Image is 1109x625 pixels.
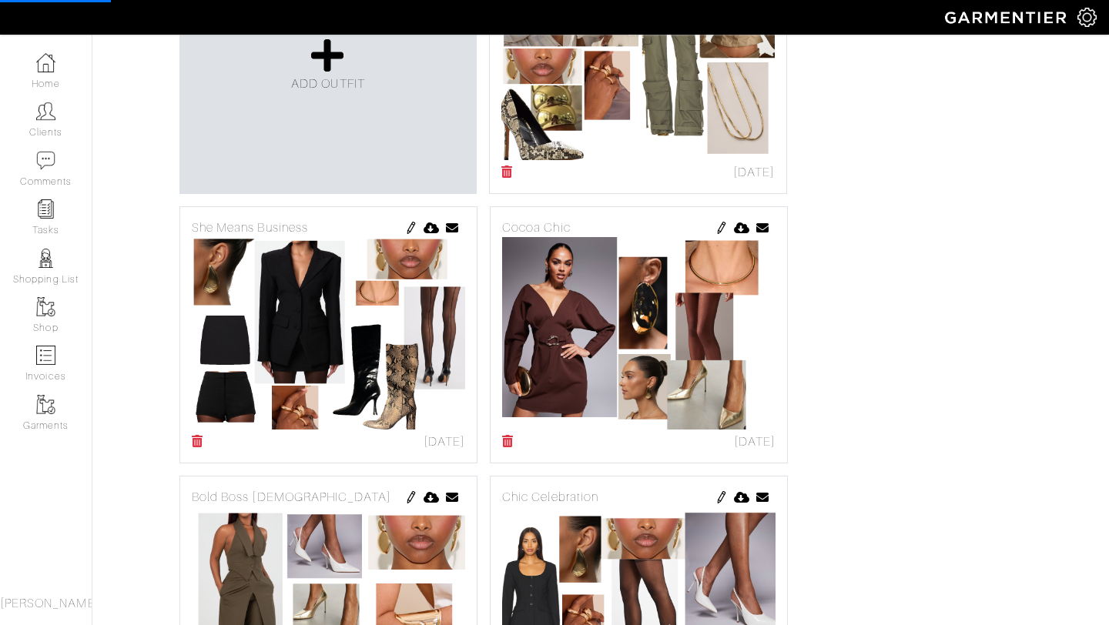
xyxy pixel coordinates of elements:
[937,4,1077,31] img: garmentier-logo-header-white-b43fb05a5012e4ada735d5af1a66efaba907eab6374d6393d1fbf88cb4ef424d.png
[733,163,775,182] span: [DATE]
[502,488,776,506] div: Chic Celebration
[291,37,365,93] a: ADD OUTFIT
[36,199,55,219] img: reminder-icon-8004d30b9f0a5d33ae49ab947aed9ed385cf756f9e5892f1edd6e32f2345188e.png
[734,433,776,451] span: [DATE]
[291,77,365,91] span: ADD OUTFIT
[405,491,417,503] img: pen-cf24a1663064a2ec1b9c1bd2387e9de7a2fa800b781884d57f21acf72779bad2.png
[192,237,465,429] img: 1755765930.png
[424,433,465,451] span: [DATE]
[715,222,728,234] img: pen-cf24a1663064a2ec1b9c1bd2387e9de7a2fa800b781884d57f21acf72779bad2.png
[36,53,55,72] img: dashboard-icon-dbcd8f5a0b271acd01030246c82b418ddd0df26cd7fceb0bd07c9910d44c42f6.png
[405,222,417,234] img: pen-cf24a1663064a2ec1b9c1bd2387e9de7a2fa800b781884d57f21acf72779bad2.png
[192,219,465,237] div: She Means Business
[1077,8,1097,27] img: gear-icon-white-bd11855cb880d31180b6d7d6211b90ccbf57a29d726f0c71d8c61bd08dd39cc2.png
[36,102,55,121] img: clients-icon-6bae9207a08558b7cb47a8932f037763ab4055f8c8b6bfacd5dc20c3e0201464.png
[502,237,776,429] img: 1755813036.png
[36,395,55,414] img: garments-icon-b7da505a4dc4fd61783c78ac3ca0ef83fa9d6f193b1c9dc38574b1d14d53ca28.png
[36,249,55,268] img: stylists-icon-eb353228a002819b7ec25b43dbf5f0378dd9e0616d9560372ff212230b889e62.png
[715,491,728,503] img: pen-cf24a1663064a2ec1b9c1bd2387e9de7a2fa800b781884d57f21acf72779bad2.png
[36,346,55,365] img: orders-icon-0abe47150d42831381b5fb84f609e132dff9fe21cb692f30cb5eec754e2cba89.png
[502,219,776,237] div: Cocoa Chic
[192,488,465,506] div: Bold Boss [DEMOGRAPHIC_DATA]
[36,151,55,170] img: comment-icon-a0a6a9ef722e966f86d9cbdc48e553b5cf19dbc54f86b18d962a5391bc8f6eb6.png
[36,297,55,316] img: garments-icon-b7da505a4dc4fd61783c78ac3ca0ef83fa9d6f193b1c9dc38574b1d14d53ca28.png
